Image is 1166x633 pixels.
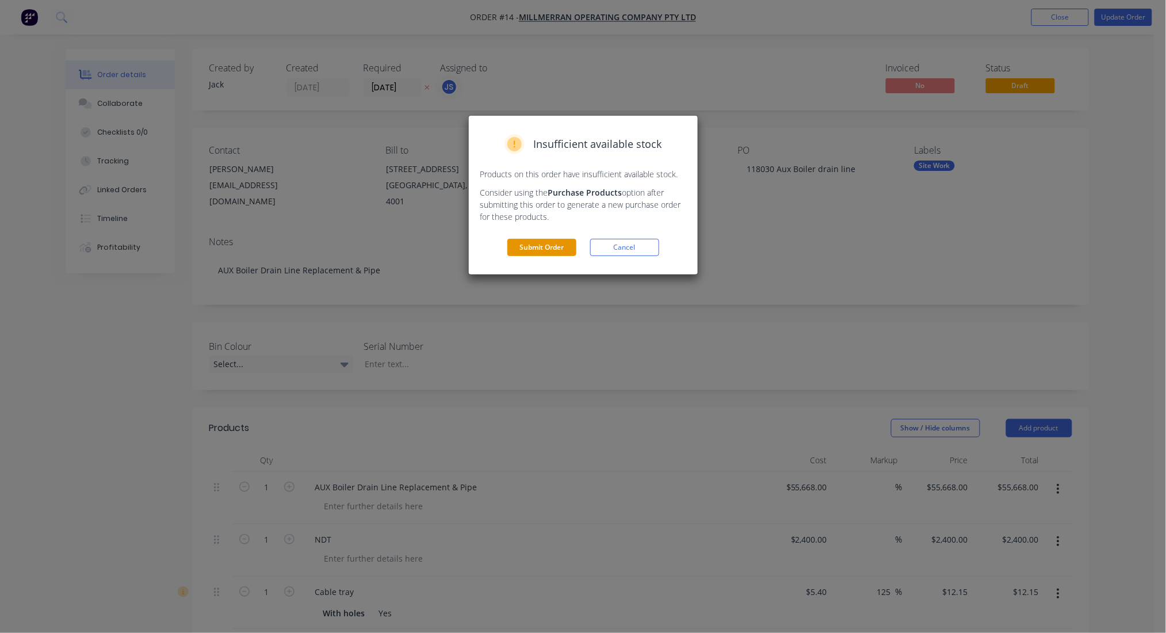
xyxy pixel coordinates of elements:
button: Submit Order [507,239,576,256]
p: Products on this order have insufficient available stock. [480,168,686,180]
p: Consider using the option after submitting this order to generate a new purchase order for these ... [480,186,686,223]
strong: Purchase Products [548,187,622,198]
span: Insufficient available stock [534,136,662,152]
button: Cancel [590,239,659,256]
